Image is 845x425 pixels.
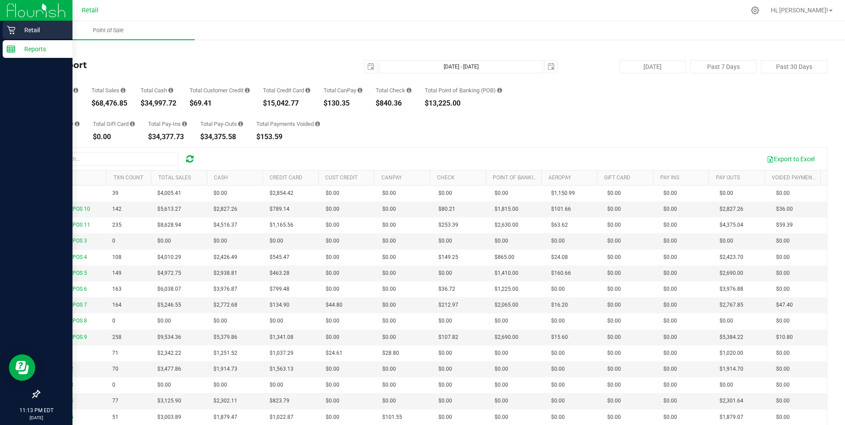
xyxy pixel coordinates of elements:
[719,413,743,421] span: $1,879.07
[551,333,568,342] span: $15.60
[112,253,122,262] span: 108
[157,397,181,405] span: $3,125.90
[270,413,293,421] span: $1,022.87
[326,253,339,262] span: $0.00
[719,189,733,197] span: $0.00
[438,221,458,229] span: $253.39
[315,121,320,127] i: Sum of all voided payment transaction amounts (excluding tips and transaction fees) within the da...
[326,205,339,213] span: $0.00
[407,87,411,93] i: Sum of all successful, non-voided payment transaction amounts using check as the payment method.
[438,397,452,405] span: $0.00
[776,253,790,262] span: $0.00
[157,269,181,277] span: $4,972.75
[214,175,228,181] a: Cash
[382,365,396,373] span: $0.00
[157,205,181,213] span: $5,613.27
[238,121,243,127] i: Sum of all cash pay-outs removed from tills within the date range.
[157,413,181,421] span: $3,003.89
[270,381,283,389] span: $0.00
[270,221,293,229] span: $1,165.56
[112,269,122,277] span: 149
[326,381,339,389] span: $0.00
[607,285,621,293] span: $0.00
[326,221,339,229] span: $0.00
[663,285,677,293] span: $0.00
[157,285,181,293] span: $6,038.07
[438,253,458,262] span: $149.25
[438,237,452,245] span: $0.00
[663,301,677,309] span: $0.00
[382,413,402,421] span: $101.55
[551,317,565,325] span: $0.00
[382,397,396,405] span: $0.00
[438,301,458,309] span: $212.97
[270,333,293,342] span: $1,341.08
[776,205,793,213] span: $36.00
[93,133,135,140] div: $0.00
[495,349,508,357] span: $0.00
[270,301,289,309] span: $134.90
[776,285,790,293] span: $0.00
[7,45,15,53] inline-svg: Reports
[365,61,377,73] span: select
[551,205,571,213] span: $101.66
[607,333,621,342] span: $0.00
[213,301,237,309] span: $2,772.68
[148,121,187,127] div: Total Pay-Ins
[270,237,283,245] span: $0.00
[324,100,362,107] div: $130.35
[157,349,181,357] span: $2,342.22
[607,253,621,262] span: $0.00
[551,269,571,277] span: $160.66
[663,221,677,229] span: $0.00
[438,189,452,197] span: $0.00
[213,221,237,229] span: $4,516.37
[607,221,621,229] span: $0.00
[325,175,358,181] a: Cust Credit
[141,100,176,107] div: $34,997.72
[719,349,743,357] span: $1,020.00
[663,189,677,197] span: $0.00
[213,189,227,197] span: $0.00
[551,221,568,229] span: $63.62
[548,175,571,181] a: AeroPay
[663,333,677,342] span: $0.00
[719,365,743,373] span: $1,914.70
[719,317,733,325] span: $0.00
[270,365,293,373] span: $1,563.13
[82,7,99,14] span: Retail
[326,349,343,357] span: $24.61
[213,413,237,421] span: $1,879.47
[495,237,508,245] span: $0.00
[270,205,289,213] span: $789.14
[46,152,179,166] input: Search...
[551,349,565,357] span: $0.00
[495,285,518,293] span: $1,225.00
[326,285,339,293] span: $0.00
[495,205,518,213] span: $1,815.00
[551,237,565,245] span: $0.00
[382,317,396,325] span: $0.00
[112,317,115,325] span: 0
[495,333,518,342] span: $2,690.00
[719,221,743,229] span: $4,375.04
[376,100,411,107] div: $840.36
[263,87,310,93] div: Total Credit Card
[382,285,396,293] span: $0.00
[382,333,396,342] span: $0.00
[382,381,396,389] span: $0.00
[382,269,396,277] span: $0.00
[157,381,171,389] span: $0.00
[551,285,565,293] span: $0.00
[382,253,396,262] span: $0.00
[270,175,302,181] a: Credit Card
[213,333,237,342] span: $5,379.86
[21,21,195,40] a: Point of Sale
[157,221,181,229] span: $8,628.94
[551,381,565,389] span: $0.00
[438,205,455,213] span: $80.21
[425,87,502,93] div: Total Point of Banking (POB)
[245,87,250,93] i: Sum of all successful, non-voided payment transaction amounts using account credit as the payment...
[776,301,793,309] span: $47.40
[438,285,455,293] span: $36.72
